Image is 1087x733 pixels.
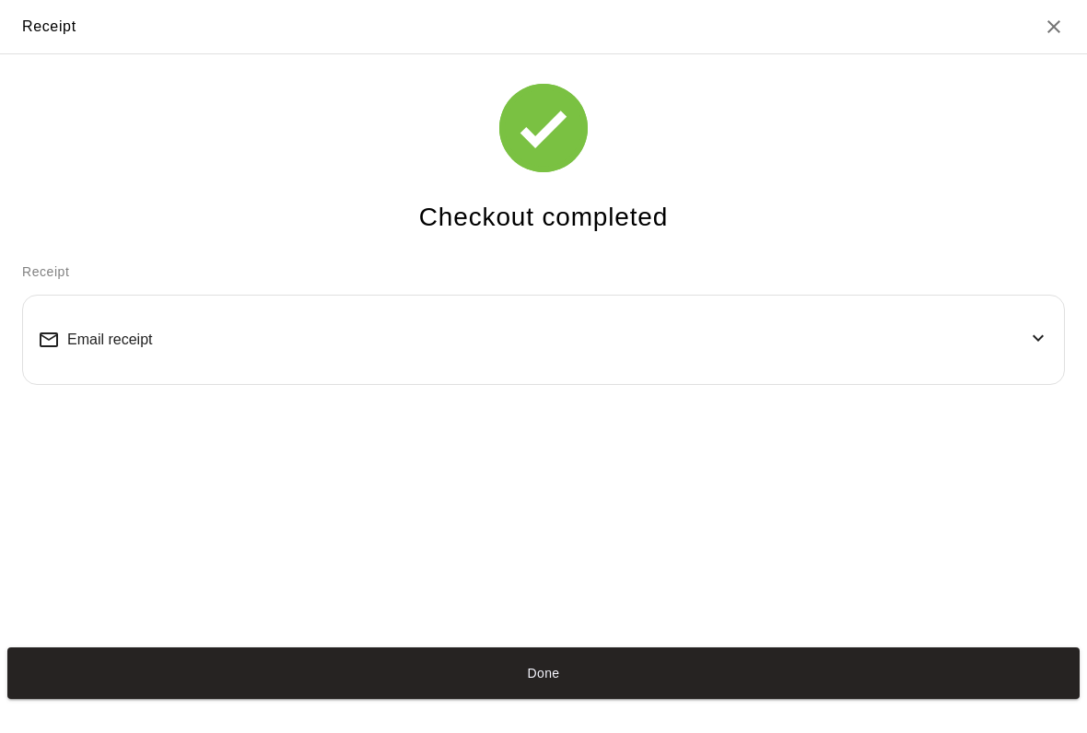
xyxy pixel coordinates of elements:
span: Email receipt [67,332,152,348]
div: Receipt [22,15,76,39]
h4: Checkout completed [419,202,668,234]
button: Done [7,647,1080,699]
button: Close [1043,16,1065,38]
p: Receipt [22,262,1065,282]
